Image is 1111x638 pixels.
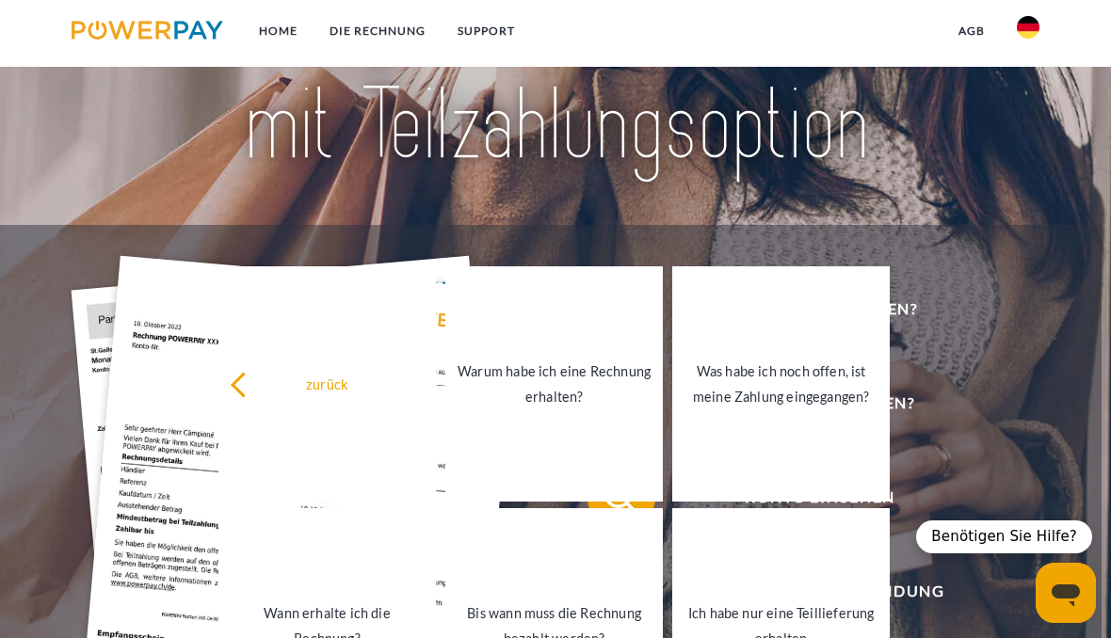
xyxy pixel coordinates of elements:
[457,359,652,409] div: Warum habe ich eine Rechnung erhalten?
[588,276,1028,343] button: Rechnung erhalten?
[684,359,878,409] div: Was habe ich noch offen, ist meine Zahlung eingegangen?
[314,14,442,48] a: DIE RECHNUNG
[588,464,1028,532] button: Konto einsehen
[72,21,223,40] img: logo-powerpay.svg
[942,14,1001,48] a: agb
[230,371,425,396] div: zurück
[672,266,890,502] a: Was habe ich noch offen, ist meine Zahlung eingegangen?
[612,276,1027,343] span: Rechnung erhalten?
[588,370,1028,438] button: Mahnung erhalten?
[612,370,1027,438] span: Mahnung erhalten?
[1036,563,1096,623] iframe: Schaltfläche zum Öffnen des Messaging-Fensters; Konversation läuft
[442,14,531,48] a: SUPPORT
[612,464,1027,532] span: Konto einsehen
[612,558,1027,626] span: Rechnungsbeanstandung
[916,520,1092,553] div: Benötigen Sie Hilfe?
[588,558,1028,626] button: Rechnungsbeanstandung
[243,14,314,48] a: Home
[1017,16,1039,39] img: de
